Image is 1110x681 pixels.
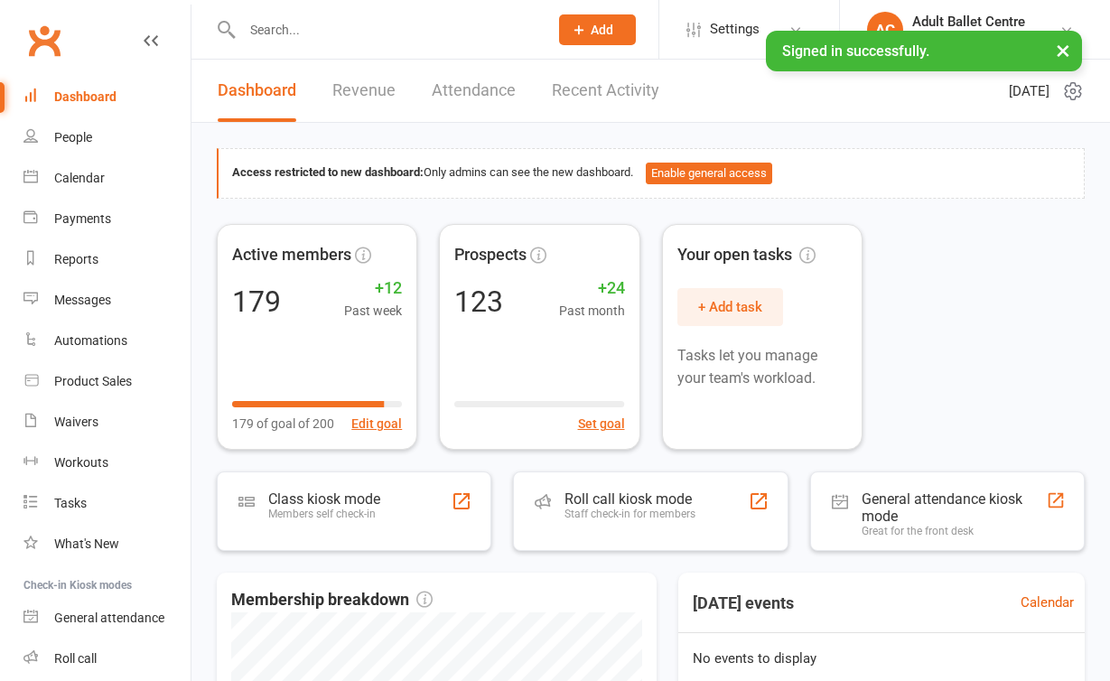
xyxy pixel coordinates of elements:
a: General attendance kiosk mode [23,598,191,639]
div: Adult Ballet Centre [912,30,1025,46]
a: Waivers [23,402,191,443]
a: Workouts [23,443,191,483]
div: Only admins can see the new dashboard. [232,163,1070,184]
div: 123 [454,287,503,316]
a: Recent Activity [552,60,659,122]
div: Waivers [54,415,98,429]
div: Class kiosk mode [268,490,380,508]
div: Great for the front desk [862,525,1046,537]
a: What's New [23,524,191,564]
a: People [23,117,191,158]
div: AC [867,12,903,48]
a: Clubworx [22,18,67,63]
a: Calendar [23,158,191,199]
div: Staff check-in for members [564,508,695,520]
span: Add [591,23,613,37]
span: Settings [710,9,760,50]
div: What's New [54,536,119,551]
div: General attendance [54,611,164,625]
span: Signed in successfully. [782,42,929,60]
div: Workouts [54,455,108,470]
span: Your open tasks [677,242,816,268]
div: Members self check-in [268,508,380,520]
a: Dashboard [218,60,296,122]
div: Tasks [54,496,87,510]
div: Roll call kiosk mode [564,490,695,508]
h3: [DATE] events [678,587,808,620]
span: Membership breakdown [231,587,433,613]
div: Roll call [54,651,97,666]
a: Messages [23,280,191,321]
a: Payments [23,199,191,239]
div: Reports [54,252,98,266]
div: Automations [54,333,127,348]
p: Tasks let you manage your team's workload. [677,344,847,390]
button: × [1047,31,1079,70]
a: Dashboard [23,77,191,117]
span: Prospects [454,242,527,268]
a: Revenue [332,60,396,122]
button: Enable general access [646,163,772,184]
button: Edit goal [351,414,402,434]
a: Automations [23,321,191,361]
div: General attendance kiosk mode [862,490,1046,525]
button: Add [559,14,636,45]
span: Past month [559,301,625,321]
div: Dashboard [54,89,117,104]
div: Calendar [54,171,105,185]
div: 179 [232,287,281,316]
input: Search... [237,17,536,42]
a: Product Sales [23,361,191,402]
a: Attendance [432,60,516,122]
span: +12 [344,275,402,302]
div: People [54,130,92,145]
a: Calendar [1021,592,1074,613]
button: + Add task [677,288,783,326]
span: Active members [232,242,351,268]
button: Set goal [578,414,625,434]
div: Payments [54,211,111,226]
a: Tasks [23,483,191,524]
div: Adult Ballet Centre [912,14,1025,30]
span: +24 [559,275,625,302]
div: Product Sales [54,374,132,388]
span: Past week [344,301,402,321]
a: Roll call [23,639,191,679]
span: 179 of goal of 200 [232,414,334,434]
span: [DATE] [1009,80,1049,102]
a: Reports [23,239,191,280]
strong: Access restricted to new dashboard: [232,165,424,179]
div: Messages [54,293,111,307]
